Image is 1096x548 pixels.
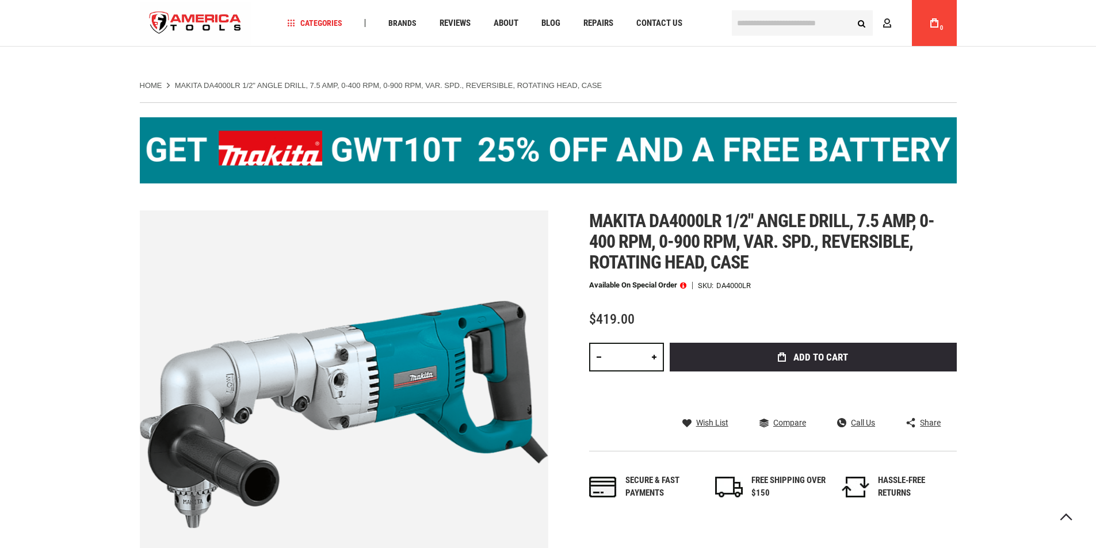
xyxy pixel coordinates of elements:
[388,19,417,27] span: Brands
[636,19,682,28] span: Contact Us
[140,2,251,45] img: America Tools
[536,16,566,31] a: Blog
[282,16,347,31] a: Categories
[583,19,613,28] span: Repairs
[667,375,959,408] iframe: Secure express checkout frame
[434,16,476,31] a: Reviews
[140,81,162,91] a: Home
[940,25,944,31] span: 0
[842,477,869,497] img: returns
[716,282,751,289] div: DA4000LR
[837,417,875,428] a: Call Us
[383,16,422,31] a: Brands
[488,16,524,31] a: About
[541,19,560,28] span: Blog
[578,16,618,31] a: Repairs
[793,352,848,362] span: Add to Cart
[920,419,941,427] span: Share
[851,12,873,34] button: Search
[625,474,700,499] div: Secure & fast payments
[878,474,953,499] div: HASSLE-FREE RETURNS
[175,81,602,90] strong: MAKITA DA4000LR 1/2" ANGLE DRILL, 7.5 AMP, 0-400 RPM, 0-900 RPM, VAR. SPD., REVERSIBLE, ROTATING ...
[751,474,826,499] div: FREE SHIPPING OVER $150
[759,417,806,428] a: Compare
[589,311,635,327] span: $419.00
[698,282,716,289] strong: SKU
[287,19,342,27] span: Categories
[851,419,875,427] span: Call Us
[140,2,251,45] a: store logo
[715,477,743,497] img: shipping
[589,281,686,289] p: Available on Special Order
[589,477,617,497] img: payments
[682,417,728,428] a: Wish List
[631,16,688,31] a: Contact Us
[670,343,957,371] button: Add to Cart
[696,419,728,427] span: Wish List
[773,419,806,427] span: Compare
[440,19,471,28] span: Reviews
[589,210,935,273] span: Makita da4000lr 1/2" angle drill, 7.5 amp, 0-400 rpm, 0-900 rpm, var. spd., reversible, rotating ...
[494,19,518,28] span: About
[140,117,957,183] img: BOGO: Buy the Makita® XGT IMpact Wrench (GWT10T), get the BL4040 4ah Battery FREE!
